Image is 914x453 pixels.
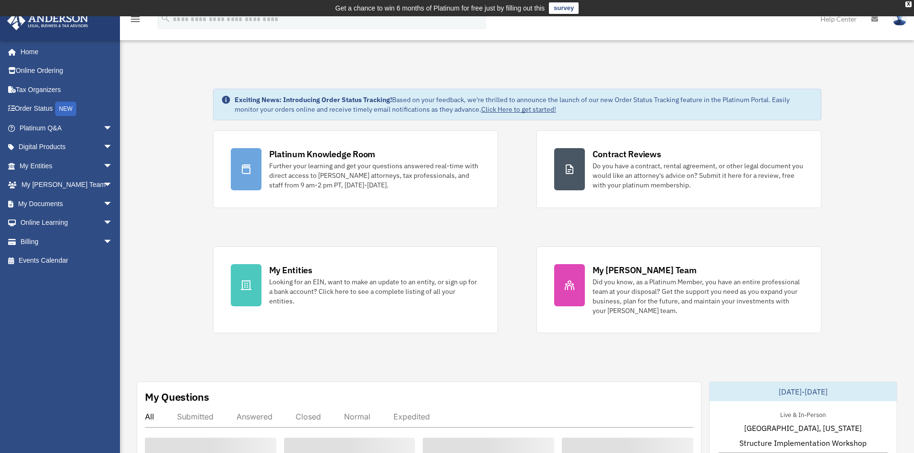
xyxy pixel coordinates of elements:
div: close [905,1,912,7]
div: Get a chance to win 6 months of Platinum for free just by filling out this [335,2,545,14]
a: Order StatusNEW [7,99,127,119]
span: arrow_drop_down [103,118,122,138]
div: Live & In-Person [772,409,833,419]
a: My [PERSON_NAME] Team Did you know, as a Platinum Member, you have an entire professional team at... [536,246,821,333]
div: Expedited [393,412,430,421]
a: Digital Productsarrow_drop_down [7,138,127,157]
a: Contract Reviews Do you have a contract, rental agreement, or other legal document you would like... [536,130,821,208]
span: arrow_drop_down [103,213,122,233]
div: Did you know, as a Platinum Member, you have an entire professional team at your disposal? Get th... [593,277,804,315]
div: Contract Reviews [593,148,661,160]
div: NEW [55,102,76,116]
a: Billingarrow_drop_down [7,232,127,251]
span: Structure Implementation Workshop [739,437,867,449]
span: arrow_drop_down [103,156,122,176]
div: Further your learning and get your questions answered real-time with direct access to [PERSON_NAM... [269,161,480,190]
img: Anderson Advisors Platinum Portal [4,12,91,30]
div: [DATE]-[DATE] [710,382,897,401]
span: [GEOGRAPHIC_DATA], [US_STATE] [744,422,862,434]
a: My Documentsarrow_drop_down [7,194,127,213]
div: Platinum Knowledge Room [269,148,376,160]
div: All [145,412,154,421]
a: Click Here to get started! [481,105,556,114]
div: My Entities [269,264,312,276]
span: arrow_drop_down [103,175,122,195]
a: My Entitiesarrow_drop_down [7,156,127,175]
strong: Exciting News: Introducing Order Status Tracking! [235,95,392,104]
div: Based on your feedback, we're thrilled to announce the launch of our new Order Status Tracking fe... [235,95,813,114]
div: My Questions [145,390,209,404]
div: Do you have a contract, rental agreement, or other legal document you would like an attorney's ad... [593,161,804,190]
a: My [PERSON_NAME] Teamarrow_drop_down [7,175,127,195]
a: survey [549,2,579,14]
img: User Pic [892,12,907,26]
a: Home [7,42,122,61]
i: menu [130,13,141,25]
a: My Entities Looking for an EIN, want to make an update to an entity, or sign up for a bank accoun... [213,246,498,333]
i: search [160,13,171,23]
a: Tax Organizers [7,80,127,99]
div: Looking for an EIN, want to make an update to an entity, or sign up for a bank account? Click her... [269,277,480,306]
div: My [PERSON_NAME] Team [593,264,697,276]
a: Events Calendar [7,251,127,270]
div: Closed [296,412,321,421]
span: arrow_drop_down [103,232,122,252]
span: arrow_drop_down [103,138,122,157]
div: Answered [237,412,273,421]
span: arrow_drop_down [103,194,122,214]
a: Platinum Q&Aarrow_drop_down [7,118,127,138]
div: Submitted [177,412,214,421]
div: Normal [344,412,370,421]
a: Platinum Knowledge Room Further your learning and get your questions answered real-time with dire... [213,130,498,208]
a: Online Learningarrow_drop_down [7,213,127,232]
a: menu [130,17,141,25]
a: Online Ordering [7,61,127,81]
